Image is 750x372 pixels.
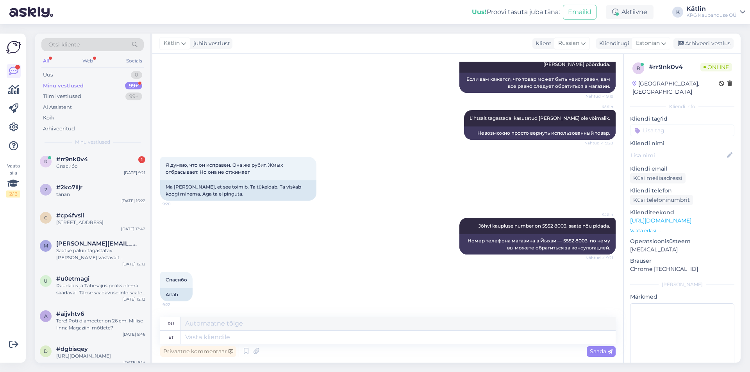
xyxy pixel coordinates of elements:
[464,126,616,140] div: Невозможно просто вернуть использованный товар.
[630,125,734,136] input: Lisa tag
[596,39,629,48] div: Klienditugi
[125,56,144,66] div: Socials
[470,115,610,121] span: Lihtsalt tagastada kasutatud [PERSON_NAME] ole võimalik.
[56,317,145,331] div: Tere! Poti diameeter on 26 cm. Millise linna Magaziini mõtlete?
[56,184,82,191] span: #2ko7iljr
[630,246,734,254] p: [MEDICAL_DATA]
[6,190,20,198] div: 2 / 3
[44,313,48,319] span: a
[630,281,734,288] div: [PERSON_NAME]
[630,265,734,273] p: Chrome [TECHNICAL_ID]
[190,39,230,48] div: juhib vestlust
[590,348,612,355] span: Saada
[48,41,80,49] span: Otsi kliente
[56,191,145,198] div: tänan
[168,331,173,344] div: et
[584,140,613,146] span: Nähtud ✓ 9:20
[125,93,142,100] div: 99+
[43,114,54,122] div: Kõik
[75,139,110,146] span: Minu vestlused
[632,80,719,96] div: [GEOGRAPHIC_DATA], [GEOGRAPHIC_DATA]
[162,302,192,308] span: 9:22
[125,82,142,90] div: 99+
[6,40,21,55] img: Askly Logo
[43,93,81,100] div: Tiimi vestlused
[43,103,72,111] div: AI Assistent
[121,226,145,232] div: [DATE] 13:42
[44,158,48,164] span: r
[672,7,683,18] div: K
[630,187,734,195] p: Kliendi telefon
[532,39,552,48] div: Klient
[686,12,737,18] div: KPG Kaubanduse OÜ
[630,208,734,217] p: Klienditeekond
[479,223,610,229] span: Jõhvi kaupluse number on 5552 8003, saate nõu pidada.
[584,93,613,99] span: Nähtud ✓ 9:19
[584,212,613,217] span: Kätlin
[630,293,734,301] p: Märkmed
[630,103,734,110] div: Kliendi info
[630,217,691,224] a: [URL][DOMAIN_NAME]
[472,7,560,17] div: Proovi tasuta juba täna:
[649,62,700,72] div: # rr9nk0v4
[584,255,613,261] span: Nähtud ✓ 9:21
[56,345,88,352] span: #dgbisqey
[44,348,48,354] span: d
[686,6,737,12] div: Kätlin
[41,56,50,66] div: All
[123,360,145,365] div: [DATE] 8:14
[56,310,84,317] span: #aijvhtv6
[43,71,53,79] div: Uus
[160,288,193,301] div: Aitäh
[162,201,192,207] span: 9:20
[56,240,137,247] span: m.romashko@icloud.com
[558,39,579,48] span: Russian
[56,247,145,261] div: Saatke palun tagastatav [PERSON_NAME] vastavalt tagastuslehel olevale infole meile tagasi.
[630,237,734,246] p: Operatsioonisüsteem
[56,352,145,360] div: [URL][DOMAIN_NAME]
[44,215,48,221] span: c
[606,5,654,19] div: Aktiivne
[673,38,734,49] div: Arhiveeri vestlus
[168,317,174,330] div: ru
[584,104,613,110] span: Kätlin
[131,71,142,79] div: 0
[56,163,145,170] div: Спасибо
[630,139,734,148] p: Kliendi nimi
[56,275,89,282] span: #u0etmagi
[637,65,640,71] span: r
[686,6,745,18] a: KätlinKPG Kaubanduse OÜ
[630,173,686,183] div: Küsi meiliaadressi
[700,63,732,71] span: Online
[164,39,180,48] span: Kätlin
[122,296,145,302] div: [DATE] 12:12
[160,180,316,201] div: Ma [PERSON_NAME], et see toimib. Ta tükeldab. Ta viskab koogi minema. Aga ta ei pinguta.
[166,277,187,283] span: Спасибо
[56,219,145,226] div: [STREET_ADDRESS]
[459,73,616,93] div: Если вам кажется, что товар может быть неисправен, вам все равно следует обратиться в магазин.
[459,234,616,255] div: Номер телефона магазина в Йыхви — 5552 8003, по нему вы можете обратиться за консультацией.
[45,187,47,192] span: 2
[630,115,734,123] p: Kliendi tag'id
[56,282,145,296] div: Raudalus ja Tähesajus peaks olema saadaval. Täpse saadavuse info saate otse poest uurides, kauplu...
[56,212,84,219] span: #cp4fvsil
[6,162,20,198] div: Vaata siia
[630,195,693,205] div: Küsi telefoninumbrit
[563,5,596,20] button: Emailid
[43,125,75,133] div: Arhiveeritud
[44,243,48,249] span: m
[81,56,95,66] div: Web
[166,162,284,175] span: Я думаю, что он исправен. Она же рубит. Жмых отбрасывает. Но она не отжимает
[472,8,487,16] b: Uus!
[630,151,725,160] input: Lisa nimi
[630,227,734,234] p: Vaata edasi ...
[138,156,145,163] div: 1
[636,39,660,48] span: Estonian
[630,257,734,265] p: Brauser
[122,261,145,267] div: [DATE] 12:13
[124,170,145,176] div: [DATE] 9:21
[160,346,236,357] div: Privaatne kommentaar
[43,82,84,90] div: Minu vestlused
[121,198,145,204] div: [DATE] 16:22
[56,156,88,163] span: #rr9nk0v4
